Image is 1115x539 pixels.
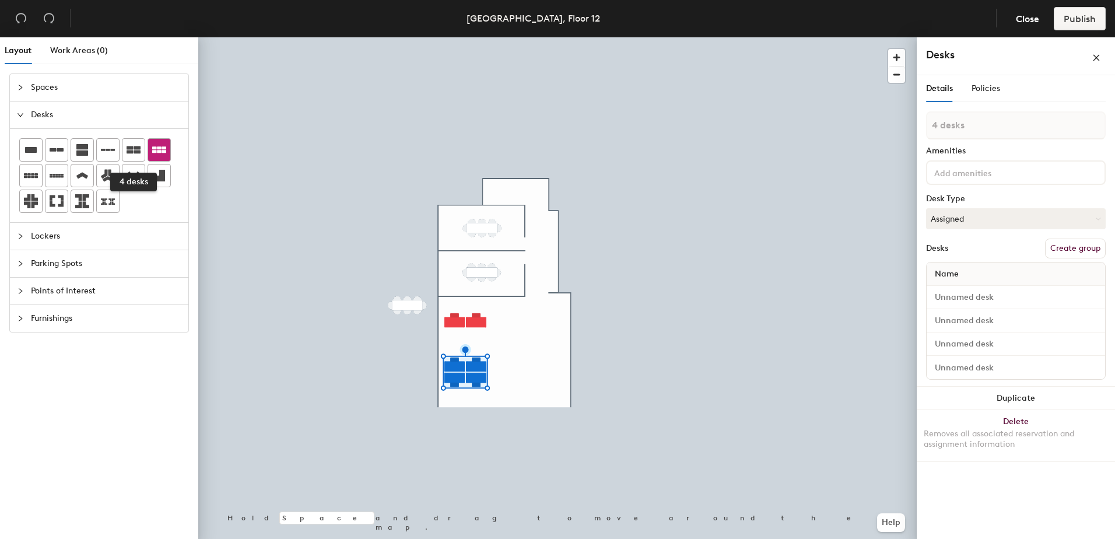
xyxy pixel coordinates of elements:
button: Assigned [926,208,1106,229]
span: Name [929,264,965,285]
button: Close [1006,7,1049,30]
span: collapsed [17,84,24,91]
span: Points of Interest [31,278,181,304]
span: Work Areas (0) [50,45,108,55]
span: Layout [5,45,31,55]
input: Unnamed desk [929,359,1103,376]
span: Close [1016,13,1039,24]
button: Help [877,513,905,532]
span: Desks [31,101,181,128]
input: Unnamed desk [929,289,1103,306]
div: Desks [926,244,948,253]
button: Redo (⌘ + ⇧ + Z) [37,7,61,30]
input: Add amenities [932,165,1037,179]
span: Furnishings [31,305,181,332]
div: Removes all associated reservation and assignment information [924,429,1108,450]
span: Spaces [31,74,181,101]
span: expanded [17,111,24,118]
div: [GEOGRAPHIC_DATA], Floor 12 [467,11,600,26]
button: 4 desks [122,138,145,162]
span: Details [926,83,953,93]
span: collapsed [17,288,24,295]
button: Duplicate [917,387,1115,410]
button: Undo (⌘ + Z) [9,7,33,30]
span: undo [15,12,27,24]
span: Parking Spots [31,250,181,277]
span: close [1092,54,1100,62]
input: Unnamed desk [929,336,1103,352]
input: Unnamed desk [929,313,1103,329]
div: Amenities [926,146,1106,156]
span: Lockers [31,223,181,250]
button: DeleteRemoves all associated reservation and assignment information [917,410,1115,461]
h4: Desks [926,47,1054,62]
span: Policies [972,83,1000,93]
button: Publish [1054,7,1106,30]
span: collapsed [17,315,24,322]
div: Desk Type [926,194,1106,204]
button: Create group [1045,239,1106,258]
span: collapsed [17,233,24,240]
span: collapsed [17,260,24,267]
